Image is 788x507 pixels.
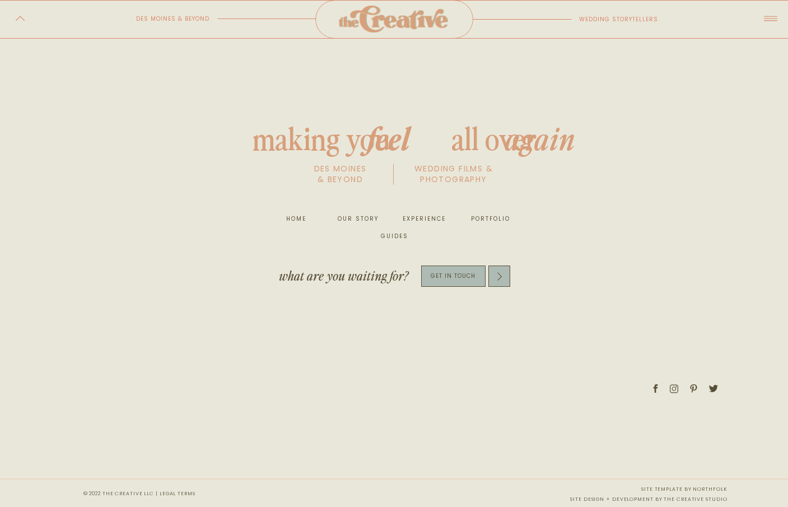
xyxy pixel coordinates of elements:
[403,213,445,225] a: experience
[287,164,394,188] p: des moines & beyond
[401,164,507,188] p: wedding films & photography
[83,488,201,498] p: © 2022 the creative llc | Legal Terms
[352,115,426,154] h2: feel
[505,483,728,503] nav: site design + development by the creative studio
[501,115,580,154] h2: again
[641,485,727,492] a: site template by northfolk
[278,213,315,225] a: home
[337,213,380,225] a: our story
[579,14,675,25] p: wedding storytellers
[279,268,411,285] p: what are you waiting for?
[105,13,209,24] p: des moines & beyond
[204,115,585,154] h2: making you all over
[421,269,486,282] a: get in touch
[468,213,510,225] a: portfolio
[376,231,413,242] a: guides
